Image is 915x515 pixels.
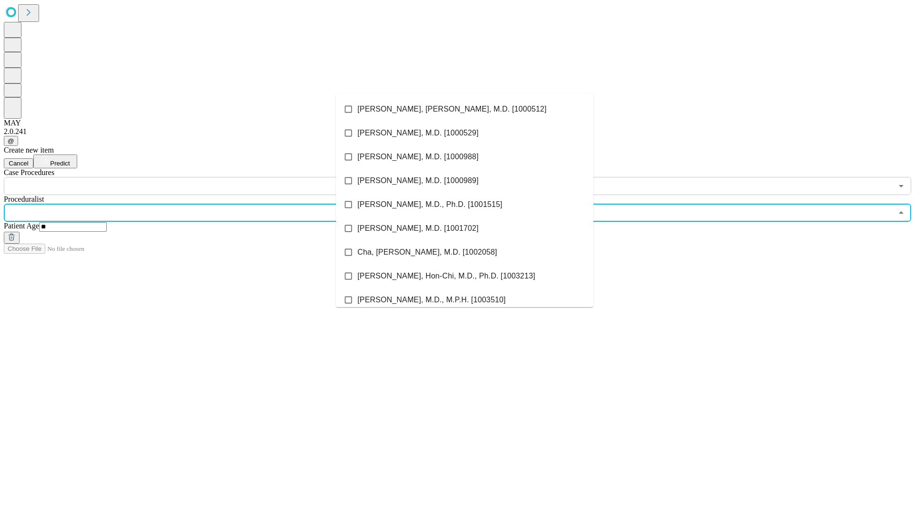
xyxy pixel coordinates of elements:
[4,158,33,168] button: Cancel
[895,179,908,193] button: Open
[9,160,29,167] span: Cancel
[4,119,911,127] div: MAY
[357,151,478,163] span: [PERSON_NAME], M.D. [1000988]
[357,175,478,186] span: [PERSON_NAME], M.D. [1000989]
[4,136,18,146] button: @
[4,195,44,203] span: Proceduralist
[357,127,478,139] span: [PERSON_NAME], M.D. [1000529]
[357,223,478,234] span: [PERSON_NAME], M.D. [1001702]
[357,103,547,115] span: [PERSON_NAME], [PERSON_NAME], M.D. [1000512]
[357,294,506,306] span: [PERSON_NAME], M.D., M.P.H. [1003510]
[357,270,535,282] span: [PERSON_NAME], Hon-Chi, M.D., Ph.D. [1003213]
[4,146,54,154] span: Create new item
[4,127,911,136] div: 2.0.241
[357,247,497,258] span: Cha, [PERSON_NAME], M.D. [1002058]
[4,222,39,230] span: Patient Age
[8,137,14,144] span: @
[4,168,54,176] span: Scheduled Procedure
[33,154,77,168] button: Predict
[895,206,908,219] button: Close
[357,199,502,210] span: [PERSON_NAME], M.D., Ph.D. [1001515]
[50,160,70,167] span: Predict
